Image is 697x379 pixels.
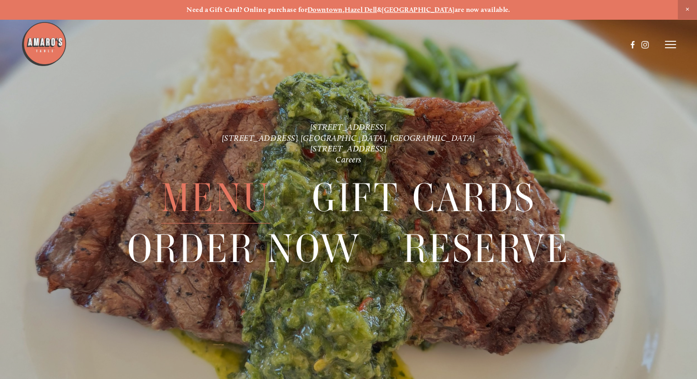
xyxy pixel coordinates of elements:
[310,122,387,132] a: [STREET_ADDRESS]
[161,173,270,223] a: Menu
[403,223,570,274] a: Reserve
[382,6,455,14] a: [GEOGRAPHIC_DATA]
[310,144,387,154] a: [STREET_ADDRESS]
[343,6,345,14] strong: ,
[127,223,362,274] a: Order Now
[345,6,377,14] a: Hazel Dell
[187,6,307,14] strong: Need a Gift Card? Online purchase for
[335,155,362,165] a: Careers
[455,6,510,14] strong: are now available.
[222,133,476,143] a: [STREET_ADDRESS] [GEOGRAPHIC_DATA], [GEOGRAPHIC_DATA]
[307,6,343,14] a: Downtown
[377,6,382,14] strong: &
[312,173,536,223] a: Gift Cards
[21,21,67,67] img: Amaro's Table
